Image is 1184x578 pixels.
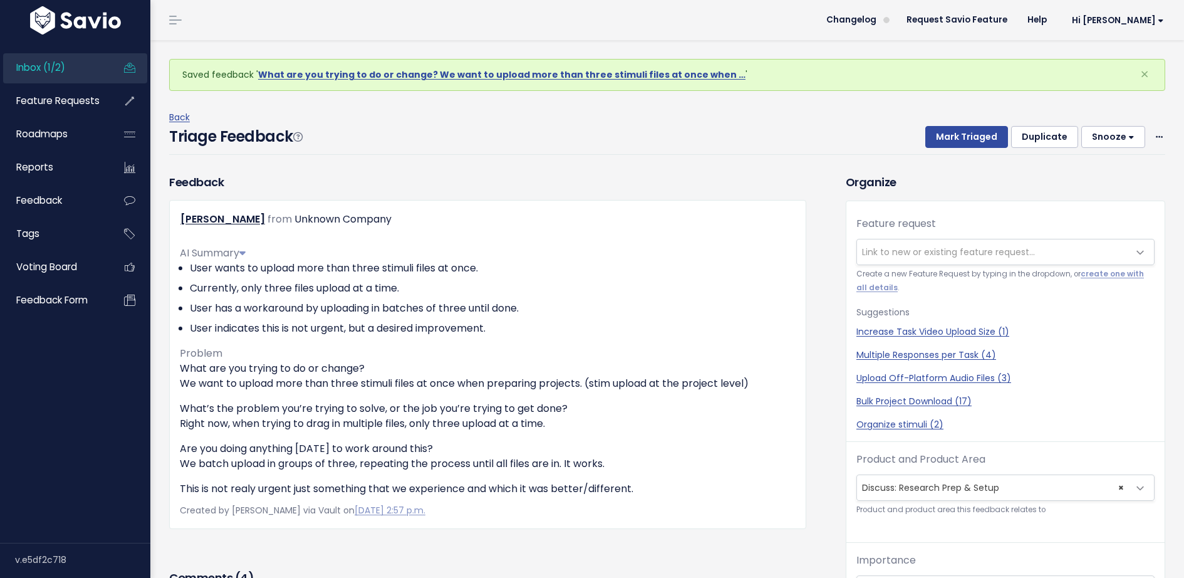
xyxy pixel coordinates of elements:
[267,212,292,226] span: from
[16,94,100,107] span: Feature Requests
[846,174,1165,191] h3: Organize
[856,325,1155,339] a: Increase Task Video Upload Size (1)
[862,246,1035,258] span: Link to new or existing feature request...
[180,441,796,471] p: Are you doing anything [DATE] to work around this? We batch upload in groups of three, repeating ...
[3,286,104,315] a: Feedback form
[190,301,796,316] li: User has a workaround by uploading in batches of three until done.
[27,6,124,34] img: logo-white.9d6f32f41409.svg
[15,544,150,576] div: v.e5df2c718
[169,111,190,123] a: Back
[856,305,1155,320] p: Suggestions
[856,553,916,568] label: Importance
[16,293,88,307] span: Feedback form
[258,68,745,81] a: What are you trying to do or change? We want to upload more than three stimuli files at once when …
[1017,11,1057,29] a: Help
[826,16,876,24] span: Changelog
[1118,475,1124,500] span: ×
[856,503,1155,517] small: Product and product area this feedback relates to
[169,174,224,191] h3: Feedback
[856,418,1155,431] a: Organize stimuli (2)
[3,186,104,215] a: Feedback
[169,125,302,148] h4: Triage Feedback
[16,194,62,207] span: Feedback
[856,372,1155,385] a: Upload Off-Platform Audio Files (3)
[1141,535,1171,565] iframe: Intercom live chat
[3,153,104,182] a: Reports
[169,59,1165,91] div: Saved feedback ' '
[1072,16,1164,25] span: Hi [PERSON_NAME]
[856,216,936,231] label: Feature request
[16,227,39,240] span: Tags
[16,127,68,140] span: Roadmaps
[180,504,425,517] span: Created by [PERSON_NAME] via Vault on
[1057,11,1174,30] a: Hi [PERSON_NAME]
[180,346,222,360] span: Problem
[1011,126,1078,149] button: Duplicate
[16,160,53,174] span: Reports
[180,481,796,497] p: This is not realy urgent just something that we experience and which it was better/different.
[3,253,104,281] a: Voting Board
[856,475,1155,501] span: Discuss: Research Prep & Setup
[856,395,1155,408] a: Bulk Project Download (17)
[294,211,392,229] div: Unknown Company
[355,504,425,517] a: [DATE] 2:57 p.m.
[180,212,265,226] a: [PERSON_NAME]
[856,452,985,467] label: Product and Product Area
[1128,60,1161,90] button: Close
[3,87,104,115] a: Feature Requests
[3,53,104,82] a: Inbox (1/2)
[856,349,1155,362] a: Multiple Responses per Task (4)
[180,361,796,391] p: What are you trying to do or change? We want to upload more than three stimuli files at once when...
[857,475,1129,500] span: Discuss: Research Prep & Setup
[190,321,796,336] li: User indicates this is not urgent, but a desired improvement.
[16,260,77,273] span: Voting Board
[3,219,104,248] a: Tags
[1140,64,1149,85] span: ×
[925,126,1008,149] button: Mark Triaged
[16,61,65,74] span: Inbox (1/2)
[1081,126,1145,149] button: Snooze
[190,281,796,296] li: Currently, only three files upload at a time.
[3,120,104,149] a: Roadmaps
[896,11,1017,29] a: Request Savio Feature
[190,261,796,276] li: User wants to upload more than three stimuli files at once.
[856,268,1155,295] small: Create a new Feature Request by typing in the dropdown, or .
[856,269,1144,292] a: create one with all details
[180,246,246,260] span: AI Summary
[180,401,796,431] p: What’s the problem you’re trying to solve, or the job you’re trying to get done? Right now, when ...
